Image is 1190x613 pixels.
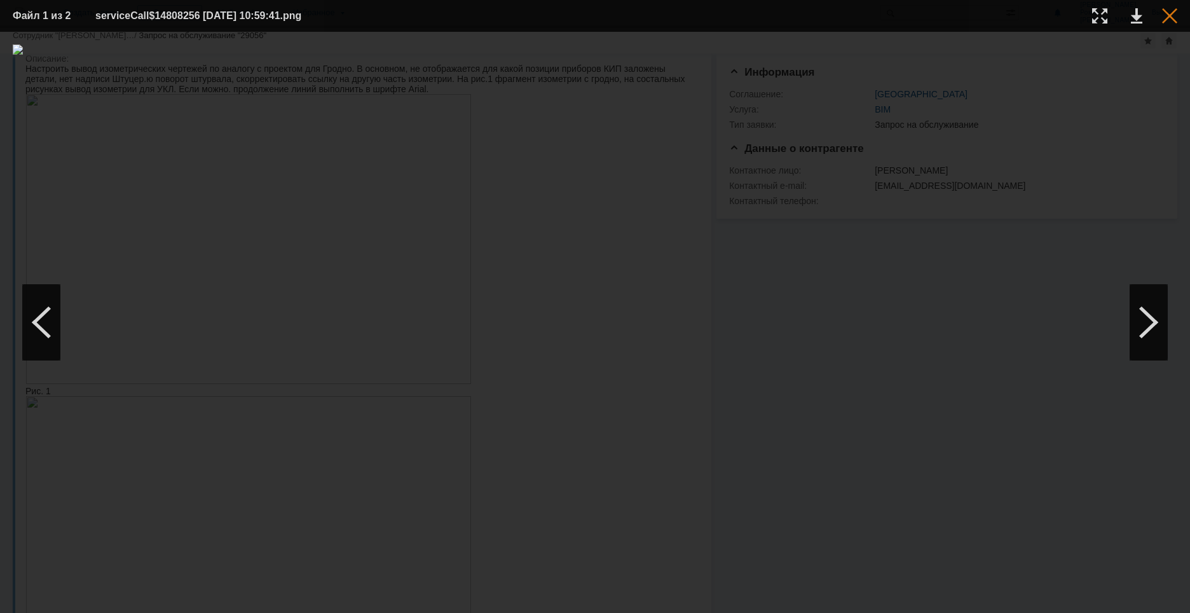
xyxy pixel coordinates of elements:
div: Закрыть окно (Esc) [1162,8,1177,24]
div: serviceCall$14808256 [DATE] 10:59:41.png [95,8,333,24]
div: Следующий файл [1130,284,1168,361]
div: Файл 1 из 2 [13,11,76,21]
div: Увеличить масштаб [1092,8,1107,24]
div: Скачать файл [1131,8,1142,24]
img: download [13,45,1177,600]
div: Предыдущий файл [22,284,60,361]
